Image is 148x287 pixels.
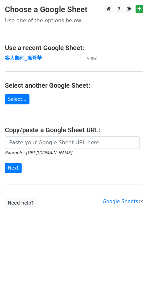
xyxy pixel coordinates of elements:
[80,55,97,61] a: View
[5,17,143,24] p: Use one of the options below...
[5,136,140,149] input: Paste your Google Sheet URL here
[87,56,97,61] small: View
[5,94,29,104] a: Select...
[102,199,143,205] a: Google Sheets
[5,44,143,52] h4: Use a recent Google Sheet:
[5,126,143,134] h4: Copy/paste a Google Sheet URL:
[5,163,22,173] input: Next
[5,81,143,89] h4: Select another Google Sheet:
[5,55,42,61] a: 客人郵件_溫哥華
[5,198,37,208] a: Need help?
[5,150,72,155] small: Example: [URL][DOMAIN_NAME]
[5,5,143,14] h3: Choose a Google Sheet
